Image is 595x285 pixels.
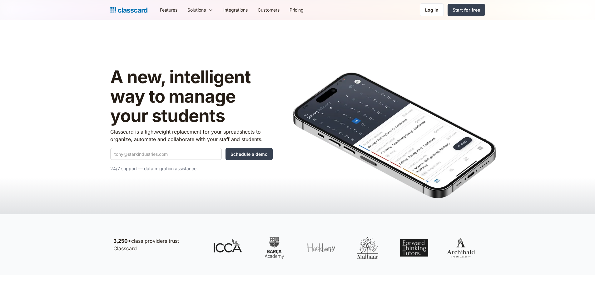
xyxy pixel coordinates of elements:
strong: 3,250+ [113,238,131,244]
div: Solutions [187,7,206,13]
div: Log in [425,7,439,13]
a: Pricing [285,3,309,17]
p: 24/7 support — data migration assistance. [110,165,273,172]
h1: A new, intelligent way to manage your students [110,68,273,125]
a: Integrations [218,3,253,17]
div: Solutions [182,3,218,17]
input: tony@starkindustries.com [110,148,222,160]
a: Log in [420,3,444,16]
form: Quick Demo Form [110,148,273,160]
a: Features [155,3,182,17]
a: Customers [253,3,285,17]
p: Classcard is a lightweight replacement for your spreadsheets to organize, automate and collaborat... [110,128,273,143]
a: Logo [110,6,147,14]
p: class providers trust Classcard [113,237,201,252]
a: Start for free [448,4,485,16]
div: Start for free [453,7,480,13]
input: Schedule a demo [226,148,273,160]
